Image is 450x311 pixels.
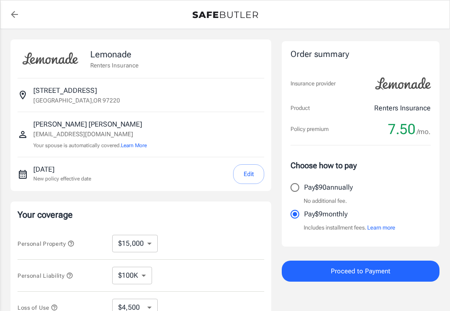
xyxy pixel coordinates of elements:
[282,261,439,282] button: Proceed to Payment
[18,209,264,221] p: Your coverage
[417,126,431,138] span: /mo.
[18,240,74,247] span: Personal Property
[291,125,329,134] p: Policy premium
[233,164,264,184] button: Edit
[6,6,23,23] a: back to quotes
[33,175,91,183] p: New policy effective date
[121,141,147,149] button: Learn More
[33,96,120,105] p: [GEOGRAPHIC_DATA] , OR 97220
[304,209,347,219] p: Pay $9 monthly
[331,265,390,277] span: Proceed to Payment
[33,130,147,139] p: [EMAIL_ADDRESS][DOMAIN_NAME]
[192,11,258,18] img: Back to quotes
[304,197,347,205] p: No additional fee.
[33,141,147,150] p: Your spouse is automatically covered.
[374,103,431,113] p: Renters Insurance
[291,159,431,171] p: Choose how to pay
[291,79,336,88] p: Insurance provider
[18,304,58,311] span: Loss of Use
[388,120,415,138] span: 7.50
[90,48,138,61] p: Lemonade
[291,104,310,113] p: Product
[367,223,395,232] button: Learn more
[18,129,28,140] svg: Insured person
[304,223,395,232] p: Includes installment fees.
[370,71,436,96] img: Lemonade
[18,46,83,71] img: Lemonade
[291,48,431,61] div: Order summary
[33,119,147,130] p: [PERSON_NAME] [PERSON_NAME]
[90,61,138,70] p: Renters Insurance
[18,238,74,249] button: Personal Property
[18,169,28,180] svg: New policy start date
[304,182,353,193] p: Pay $90 annually
[33,164,91,175] p: [DATE]
[18,90,28,100] svg: Insured address
[33,85,97,96] p: [STREET_ADDRESS]
[18,272,73,279] span: Personal Liability
[18,270,73,281] button: Personal Liability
